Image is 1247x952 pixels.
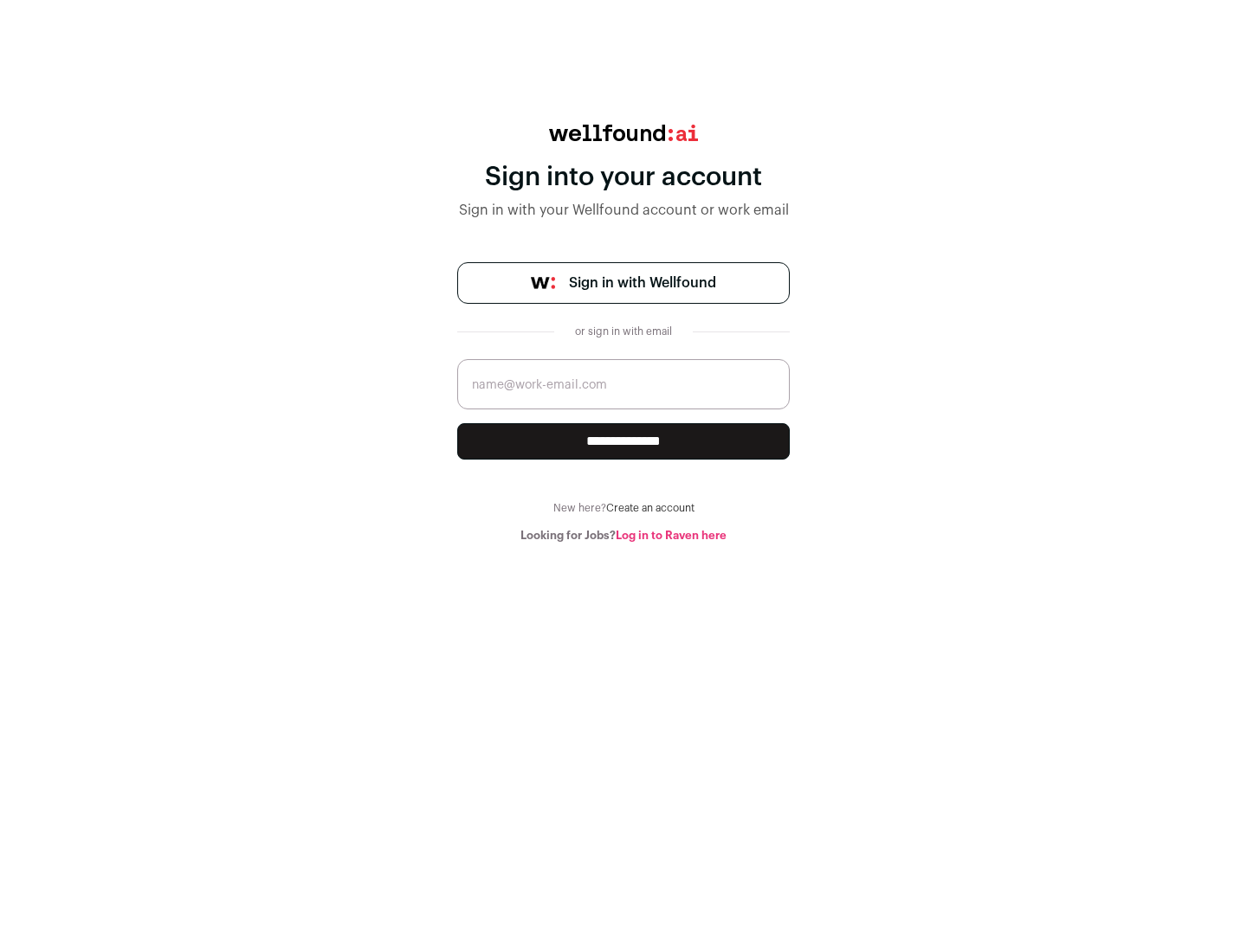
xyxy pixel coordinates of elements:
[549,125,698,141] img: wellfound:ai
[569,273,716,293] span: Sign in with Wellfound
[568,325,679,338] div: or sign in with email
[457,162,790,193] div: Sign into your account
[457,529,790,543] div: Looking for Jobs?
[457,501,790,515] div: New here?
[616,530,727,541] a: Log in to Raven here
[457,262,790,304] a: Sign in with Wellfound
[531,277,555,289] img: wellfound-symbol-flush-black-fb3c872781a75f747ccb3a119075da62bfe97bd399995f84a933054e44a575c4.png
[606,503,695,513] a: Create an account
[457,200,790,221] div: Sign in with your Wellfound account or work email
[457,359,790,409] input: name@work-email.com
